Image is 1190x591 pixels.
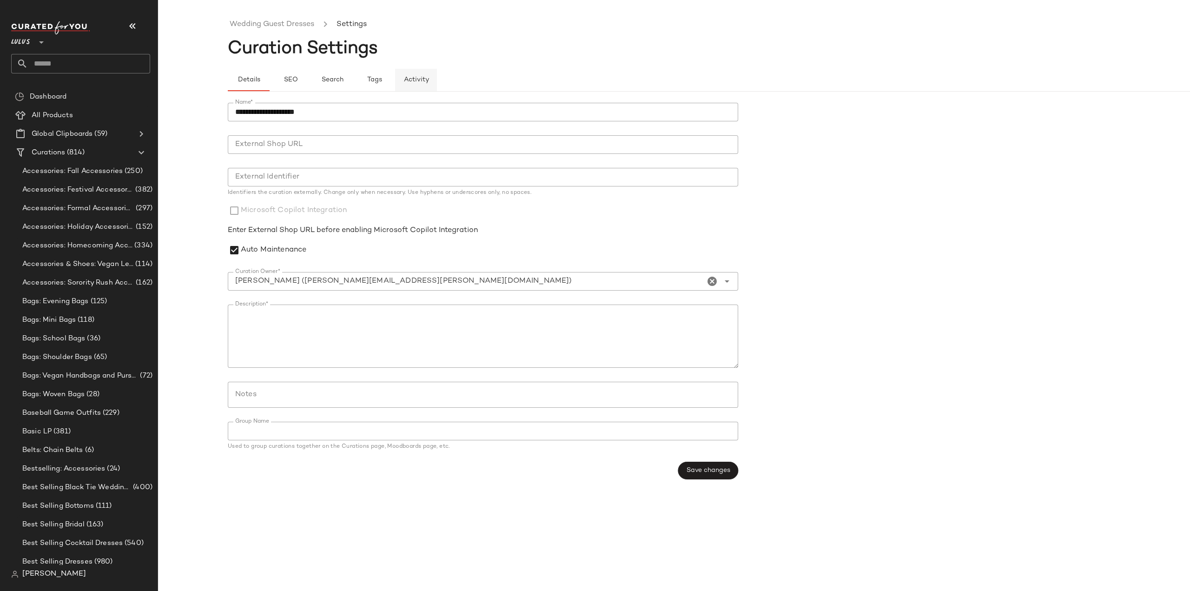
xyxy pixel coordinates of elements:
[321,76,344,84] span: Search
[707,276,718,287] i: Clear Curation Owner*
[228,40,378,58] span: Curation Settings
[92,352,107,363] span: (65)
[11,32,30,48] span: Lulus
[283,76,297,84] span: SEO
[228,225,738,236] div: Enter External Shop URL before enabling Microsoft Copilot Integration
[30,92,66,102] span: Dashboard
[132,240,152,251] span: (334)
[22,408,101,418] span: Baseball Game Outfits
[89,296,107,307] span: (125)
[123,166,143,177] span: (250)
[22,240,132,251] span: Accessories: Homecoming Accessories
[52,426,71,437] span: (381)
[32,129,93,139] span: Global Clipboards
[22,352,92,363] span: Bags: Shoulder Bags
[403,76,429,84] span: Activity
[123,538,144,549] span: (540)
[32,147,65,158] span: Curations
[105,464,120,474] span: (24)
[22,519,85,530] span: Best Selling Bridal
[22,557,93,567] span: Best Selling Dresses
[93,129,107,139] span: (59)
[76,315,94,325] span: (118)
[228,190,738,196] div: Identifiers the curation externally. Change only when necessary. Use hyphens or underscores only,...
[85,389,99,400] span: (28)
[678,462,738,479] button: Save changes
[83,445,94,456] span: (6)
[22,203,134,214] span: Accessories: Formal Accessories
[138,371,152,381] span: (72)
[134,278,152,288] span: (162)
[22,426,52,437] span: Basic LP
[237,76,260,84] span: Details
[85,519,104,530] span: (163)
[22,389,85,400] span: Bags: Woven Bags
[22,482,131,493] span: Best Selling Black Tie Wedding Guest
[93,557,113,567] span: (980)
[131,482,152,493] span: (400)
[22,464,105,474] span: Bestselling: Accessories
[11,21,90,34] img: cfy_white_logo.C9jOOHJF.svg
[15,92,24,101] img: svg%3e
[22,501,94,511] span: Best Selling Bottoms
[22,278,134,288] span: Accessories: Sorority Rush Accessories
[134,203,152,214] span: (297)
[94,501,112,511] span: (111)
[721,276,733,287] i: Open
[366,76,382,84] span: Tags
[65,147,85,158] span: (814)
[22,166,123,177] span: Accessories: Fall Accessories
[22,259,133,270] span: Accessories & Shoes: Vegan Leather
[11,571,19,578] img: svg%3e
[22,569,86,580] span: [PERSON_NAME]
[133,259,152,270] span: (114)
[101,408,119,418] span: (229)
[230,19,314,31] a: Wedding Guest Dresses
[335,19,369,31] li: Settings
[22,371,138,381] span: Bags: Vegan Handbags and Purses
[85,333,100,344] span: (36)
[686,467,730,474] span: Save changes
[133,185,152,195] span: (382)
[22,445,83,456] span: Belts: Chain Belts
[22,315,76,325] span: Bags: Mini Bags
[228,444,738,450] div: Used to group curations together on the Curations page, Moodboards page, etc.
[22,296,89,307] span: Bags: Evening Bags
[32,110,73,121] span: All Products
[22,333,85,344] span: Bags: School Bags
[22,222,134,232] span: Accessories: Holiday Accessories
[241,240,306,261] label: Auto Maintenance
[22,538,123,549] span: Best Selling Cocktail Dresses
[22,185,133,195] span: Accessories: Festival Accessories
[134,222,152,232] span: (152)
